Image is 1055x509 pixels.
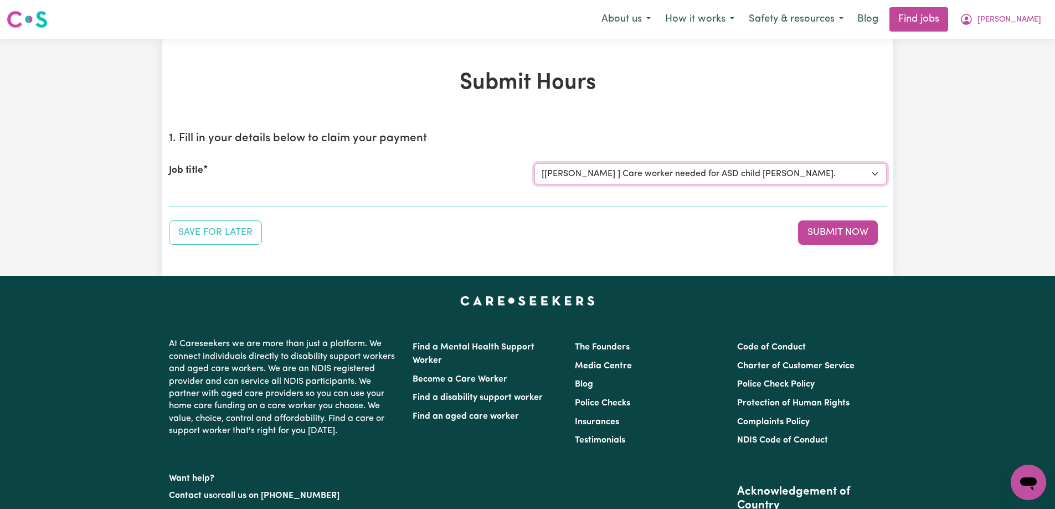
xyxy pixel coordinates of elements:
a: Contact us [169,491,213,500]
a: Testimonials [575,436,625,445]
h2: 1. Fill in your details below to claim your payment [169,132,887,146]
button: How it works [658,8,742,31]
a: Complaints Policy [737,418,810,426]
a: Become a Care Worker [413,375,507,384]
a: Blog [851,7,885,32]
a: Find a disability support worker [413,393,543,402]
p: or [169,485,399,506]
img: Careseekers logo [7,9,48,29]
button: About us [594,8,658,31]
iframe: Button to launch messaging window [1011,465,1046,500]
button: My Account [953,8,1048,31]
button: Submit your job report [798,220,878,245]
a: Media Centre [575,362,632,371]
a: Charter of Customer Service [737,362,855,371]
a: Find jobs [889,7,948,32]
h1: Submit Hours [169,70,887,96]
a: Find a Mental Health Support Worker [413,343,534,365]
p: Want help? [169,468,399,485]
label: Job title [169,163,203,178]
a: Blog [575,380,593,389]
a: Insurances [575,418,619,426]
a: Protection of Human Rights [737,399,850,408]
a: call us on [PHONE_NUMBER] [221,491,339,500]
button: Safety & resources [742,8,851,31]
p: At Careseekers we are more than just a platform. We connect individuals directly to disability su... [169,333,399,441]
a: NDIS Code of Conduct [737,436,828,445]
a: Careseekers logo [7,7,48,32]
a: Find an aged care worker [413,412,519,421]
a: Code of Conduct [737,343,806,352]
a: Police Checks [575,399,630,408]
span: [PERSON_NAME] [977,14,1041,26]
button: Save your job report [169,220,262,245]
a: Police Check Policy [737,380,815,389]
a: The Founders [575,343,630,352]
a: Careseekers home page [460,296,595,305]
